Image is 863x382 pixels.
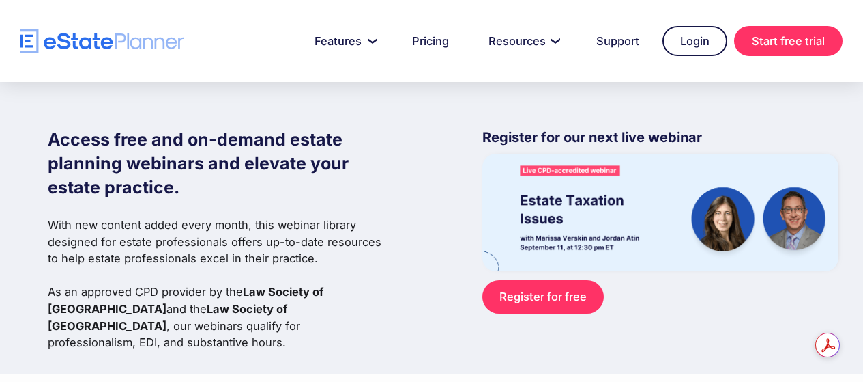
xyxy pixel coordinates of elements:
a: Register for free [482,280,603,314]
p: Register for our next live webinar [482,128,838,154]
strong: Law Society of [GEOGRAPHIC_DATA] [48,302,288,333]
a: Pricing [396,27,465,55]
a: Features [298,27,389,55]
p: With new content added every month, this webinar library designed for estate professionals offers... [48,217,387,351]
a: Resources [472,27,573,55]
h1: Access free and on-demand estate planning webinars and elevate your estate practice. [48,128,387,200]
a: Login [662,26,727,56]
a: Start free trial [734,26,843,56]
a: home [20,29,184,53]
a: Support [580,27,656,55]
img: eState Academy webinar [482,154,838,271]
